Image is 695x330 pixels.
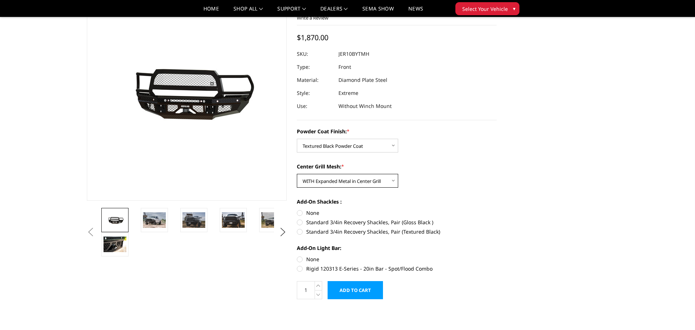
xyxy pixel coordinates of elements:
dt: Style: [297,87,333,100]
a: News [408,6,423,17]
dd: Diamond Plate Steel [338,74,387,87]
label: Center Grill Mesh: [297,163,497,170]
button: Select Your Vehicle [455,2,519,15]
img: 2010-2018 Ram 2500-3500 - FT Series - Extreme Front Bumper [222,212,245,227]
a: Dealers [320,6,348,17]
img: 2010-2018 Ram 2500-3500 - FT Series - Extreme Front Bumper [104,237,126,252]
a: Home [203,6,219,17]
img: 2010-2018 Ram 2500-3500 - FT Series - Extreme Front Bumper [261,212,284,227]
dd: Without Winch Mount [338,100,392,113]
a: SEMA Show [362,6,394,17]
label: Standard 3/4in Recovery Shackles, Pair (Textured Black) [297,228,497,235]
img: 2010-2018 Ram 2500-3500 - FT Series - Extreme Front Bumper [143,212,166,227]
button: Next [278,227,288,238]
img: 2010-2018 Ram 2500-3500 - FT Series - Extreme Front Bumper [182,212,205,227]
span: Select Your Vehicle [462,5,508,13]
dt: SKU: [297,47,333,60]
label: Standard 3/4in Recovery Shackles, Pair (Gloss Black ) [297,218,497,226]
label: Rigid 120313 E-Series - 20in Bar - Spot/Flood Combo [297,265,497,272]
label: None [297,209,497,217]
dd: Front [338,60,351,74]
span: $1,870.00 [297,33,328,42]
dt: Type: [297,60,333,74]
dd: Extreme [338,87,358,100]
label: Add-On Shackles : [297,198,497,205]
dt: Use: [297,100,333,113]
label: None [297,255,497,263]
a: shop all [233,6,263,17]
input: Add to Cart [328,281,383,299]
button: Previous [85,227,96,238]
label: Powder Coat Finish: [297,128,497,135]
span: ▾ [513,5,515,12]
a: Support [277,6,306,17]
dd: JER10BYTMH [338,47,369,60]
img: 2010-2018 Ram 2500-3500 - FT Series - Extreme Front Bumper [104,215,126,225]
a: Write a Review [297,14,328,21]
dt: Material: [297,74,333,87]
label: Add-On Light Bar: [297,244,497,252]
